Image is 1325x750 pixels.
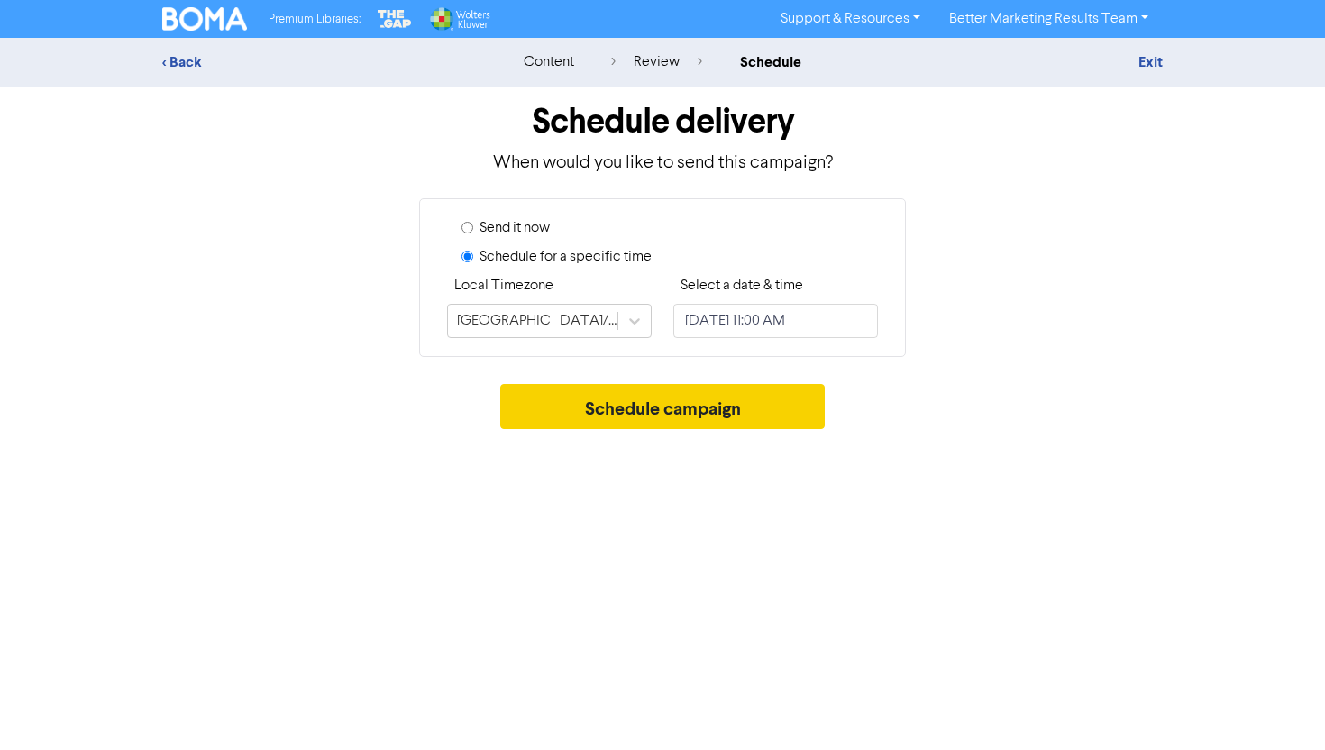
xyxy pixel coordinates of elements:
[375,7,415,31] img: The Gap
[500,384,826,429] button: Schedule campaign
[1235,663,1325,750] iframe: Chat Widget
[681,275,803,297] label: Select a date & time
[428,7,489,31] img: Wolters Kluwer
[935,5,1163,33] a: Better Marketing Results Team
[611,51,702,73] div: review
[162,7,247,31] img: BOMA Logo
[269,14,361,25] span: Premium Libraries:
[162,101,1163,142] h1: Schedule delivery
[524,51,574,73] div: content
[480,246,652,268] label: Schedule for a specific time
[673,304,878,338] input: Click to select a date
[454,275,553,297] label: Local Timezone
[766,5,935,33] a: Support & Resources
[162,51,478,73] div: < Back
[162,150,1163,177] p: When would you like to send this campaign?
[740,51,801,73] div: schedule
[480,217,550,239] label: Send it now
[1138,53,1163,71] a: Exit
[457,310,619,332] div: [GEOGRAPHIC_DATA]/[GEOGRAPHIC_DATA]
